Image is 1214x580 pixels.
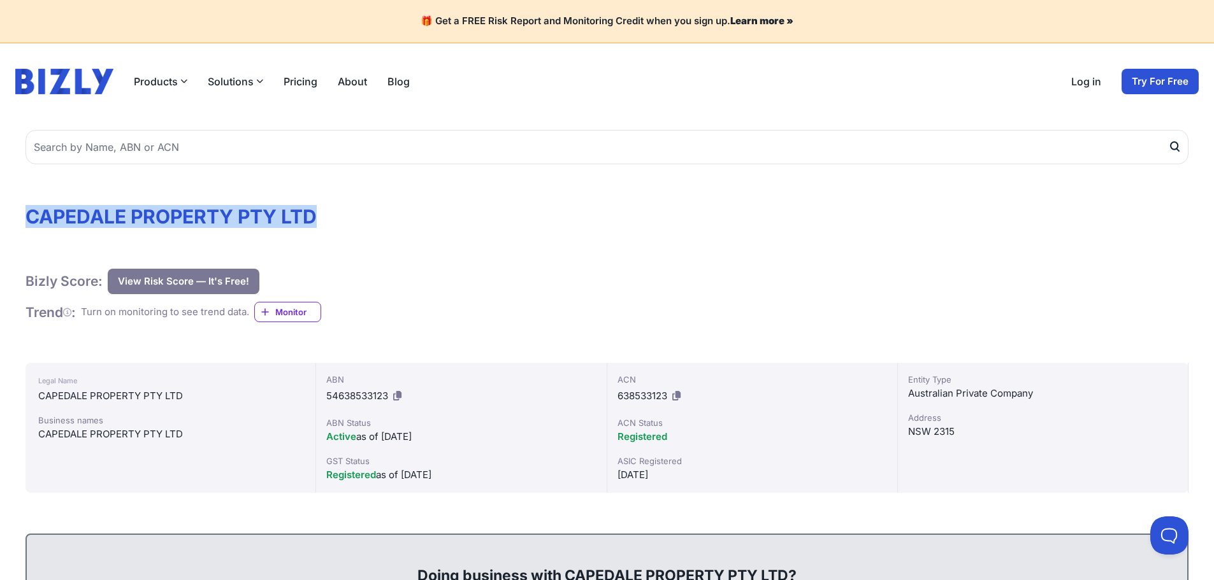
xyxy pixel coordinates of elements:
[326,429,596,444] div: as of [DATE]
[81,305,249,320] div: Turn on monitoring to see trend data.
[208,74,263,89] button: Solutions
[25,272,103,290] h1: Bizly Score:
[326,455,596,467] div: GST Status
[15,15,1199,27] h4: 🎁 Get a FREE Risk Report and Monitoring Credit when you sign up.
[38,373,303,388] div: Legal Name
[338,74,367,89] a: About
[38,427,303,442] div: CAPEDALE PROPERTY PTY LTD
[326,430,356,442] span: Active
[1150,516,1189,555] iframe: Toggle Customer Support
[134,74,187,89] button: Products
[908,424,1178,439] div: NSW 2315
[326,416,596,429] div: ABN Status
[284,74,317,89] a: Pricing
[908,411,1178,424] div: Address
[25,304,76,321] h1: Trend :
[254,302,321,322] a: Monitor
[326,390,388,402] span: 54638533123
[908,386,1178,401] div: Australian Private Company
[618,373,887,386] div: ACN
[25,205,1189,228] h1: CAPEDALE PROPERTY PTY LTD
[108,269,259,294] button: View Risk Score — It's Free!
[618,467,887,483] div: [DATE]
[730,15,793,27] a: Learn more »
[1071,74,1101,89] a: Log in
[908,373,1178,386] div: Entity Type
[326,467,596,483] div: as of [DATE]
[387,74,410,89] a: Blog
[326,469,376,481] span: Registered
[618,455,887,467] div: ASIC Registered
[1122,69,1199,94] a: Try For Free
[38,414,303,427] div: Business names
[618,416,887,429] div: ACN Status
[38,388,303,404] div: CAPEDALE PROPERTY PTY LTD
[618,430,667,442] span: Registered
[25,130,1189,164] input: Search by Name, ABN or ACN
[326,373,596,386] div: ABN
[618,390,667,402] span: 638533123
[275,306,321,318] span: Monitor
